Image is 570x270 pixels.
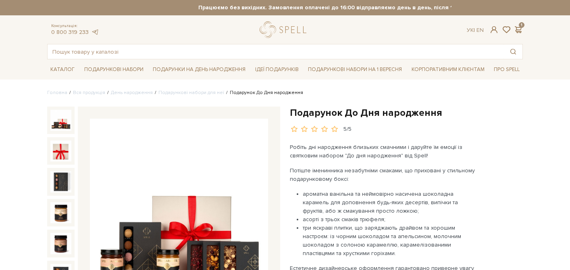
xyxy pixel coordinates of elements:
a: En [476,27,484,33]
span: | [474,27,475,33]
div: Ук [467,27,484,34]
h1: Подарунок До Дня народження [290,107,523,119]
a: Подарункові набори для неї [158,90,224,96]
img: Подарунок До Дня народження [50,140,71,161]
img: Подарунок До Дня народження [50,202,71,223]
a: 0 800 319 233 [51,29,89,36]
p: Потіште іменинника незабутніми смаками, що приховані у стильному подарунковому боксі: [290,166,479,183]
a: Подарункові набори на 1 Вересня [305,63,405,76]
div: 5/5 [343,126,352,133]
input: Пошук товару у каталозі [48,44,504,59]
img: Подарунок До Дня народження [50,233,71,254]
p: Робіть дні народження близьких смачними і даруйте їм емоції із святковим набором "До дня народжен... [290,143,479,160]
img: Подарунок До Дня народження [50,171,71,192]
a: logo [260,21,310,38]
span: Про Spell [491,63,523,76]
a: День народження [111,90,153,96]
span: Подарунки на День народження [150,63,249,76]
li: Подарунок До Дня народження [224,89,303,96]
span: Ідеї подарунків [252,63,302,76]
a: telegram [91,29,99,36]
span: Консультація: [51,23,99,29]
a: Корпоративним клієнтам [408,63,488,76]
button: Пошук товару у каталозі [504,44,522,59]
span: Каталог [47,63,78,76]
img: Подарунок До Дня народження [50,110,71,131]
span: Подарункові набори [81,63,147,76]
li: три яскраві плитки, що заряджають драйвом та хорошим настроєм: із чорним шоколадом та апельсином,... [303,224,479,257]
a: Головна [47,90,67,96]
li: ароматна ванільна та неймовірно насичена шоколадна карамель для доповнення будь-яких десертів, ви... [303,190,479,215]
li: асорті з трьох смаків трюфеля; [303,215,479,224]
a: Вся продукція [73,90,105,96]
